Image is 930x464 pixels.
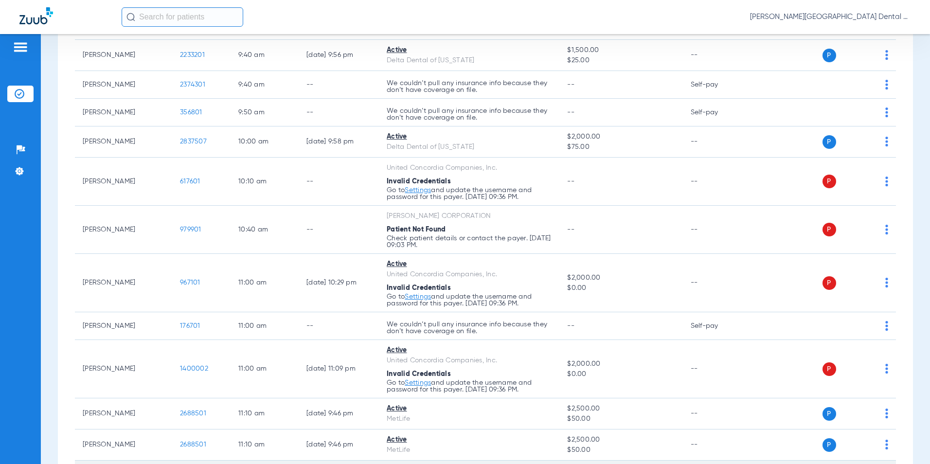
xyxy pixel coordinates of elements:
[567,81,574,88] span: --
[567,283,675,293] span: $0.00
[567,404,675,414] span: $2,500.00
[823,223,836,236] span: P
[683,126,749,158] td: --
[567,45,675,55] span: $1,500.00
[299,158,379,206] td: --
[823,49,836,62] span: P
[180,365,208,372] span: 1400002
[387,445,552,455] div: MetLife
[683,340,749,398] td: --
[387,414,552,424] div: MetLife
[231,398,299,429] td: 11:10 AM
[885,321,888,331] img: group-dot-blue.svg
[387,107,552,121] p: We couldn’t pull any insurance info because they don’t have coverage on file.
[299,206,379,254] td: --
[567,178,574,185] span: --
[299,99,379,126] td: --
[885,409,888,418] img: group-dot-blue.svg
[387,142,552,152] div: Delta Dental of [US_STATE]
[180,138,207,145] span: 2837507
[881,417,930,464] iframe: Chat Widget
[683,158,749,206] td: --
[567,55,675,66] span: $25.00
[75,158,172,206] td: [PERSON_NAME]
[299,398,379,429] td: [DATE] 9:46 PM
[299,40,379,71] td: [DATE] 9:56 PM
[231,312,299,340] td: 11:00 AM
[567,132,675,142] span: $2,000.00
[387,80,552,93] p: We couldn’t pull any insurance info because they don’t have coverage on file.
[387,163,552,173] div: United Concordia Companies, Inc.
[231,206,299,254] td: 10:40 AM
[387,371,451,377] span: Invalid Credentials
[683,71,749,99] td: Self-pay
[180,226,201,233] span: 979901
[75,40,172,71] td: [PERSON_NAME]
[567,414,675,424] span: $50.00
[75,126,172,158] td: [PERSON_NAME]
[299,429,379,461] td: [DATE] 9:46 PM
[683,40,749,71] td: --
[180,52,205,58] span: 2233201
[126,13,135,21] img: Search Icon
[387,132,552,142] div: Active
[299,340,379,398] td: [DATE] 11:09 PM
[823,438,836,452] span: P
[13,41,28,53] img: hamburger-icon
[180,109,202,116] span: 356801
[823,362,836,376] span: P
[823,276,836,290] span: P
[387,404,552,414] div: Active
[823,407,836,421] span: P
[387,356,552,366] div: United Concordia Companies, Inc.
[683,398,749,429] td: --
[885,137,888,146] img: group-dot-blue.svg
[567,445,675,455] span: $50.00
[299,126,379,158] td: [DATE] 9:58 PM
[180,279,200,286] span: 967101
[299,254,379,312] td: [DATE] 10:29 PM
[885,50,888,60] img: group-dot-blue.svg
[180,81,205,88] span: 2374301
[387,178,451,185] span: Invalid Credentials
[750,12,911,22] span: [PERSON_NAME][GEOGRAPHIC_DATA] Dental - [PERSON_NAME][GEOGRAPHIC_DATA] Dental
[405,379,431,386] a: Settings
[387,45,552,55] div: Active
[567,359,675,369] span: $2,000.00
[567,142,675,152] span: $75.00
[122,7,243,27] input: Search for patients
[405,293,431,300] a: Settings
[683,312,749,340] td: Self-pay
[823,135,836,149] span: P
[231,71,299,99] td: 9:40 AM
[180,322,200,329] span: 176701
[299,71,379,99] td: --
[387,226,446,233] span: Patient Not Found
[567,435,675,445] span: $2,500.00
[387,379,552,393] p: Go to and update the username and password for this payer. [DATE] 09:36 PM.
[387,259,552,269] div: Active
[231,40,299,71] td: 9:40 AM
[231,158,299,206] td: 10:10 AM
[885,364,888,374] img: group-dot-blue.svg
[75,340,172,398] td: [PERSON_NAME]
[299,312,379,340] td: --
[387,345,552,356] div: Active
[885,225,888,234] img: group-dot-blue.svg
[75,398,172,429] td: [PERSON_NAME]
[683,254,749,312] td: --
[387,285,451,291] span: Invalid Credentials
[19,7,53,24] img: Zuub Logo
[75,71,172,99] td: [PERSON_NAME]
[387,235,552,249] p: Check patient details or contact the payer. [DATE] 09:03 PM.
[75,312,172,340] td: [PERSON_NAME]
[231,126,299,158] td: 10:00 AM
[387,55,552,66] div: Delta Dental of [US_STATE]
[405,187,431,194] a: Settings
[567,273,675,283] span: $2,000.00
[180,410,206,417] span: 2688501
[75,254,172,312] td: [PERSON_NAME]
[387,211,552,221] div: [PERSON_NAME] CORPORATION
[75,429,172,461] td: [PERSON_NAME]
[180,178,200,185] span: 617601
